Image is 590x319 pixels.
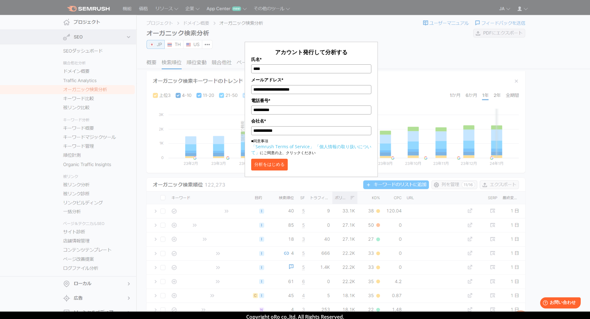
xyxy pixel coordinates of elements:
[251,138,371,156] p: ■同意事項 にご同意の上、クリックください
[251,144,371,155] a: 「個人情報の取り扱いについて」
[275,48,347,56] span: アカウント発行して分析する
[251,97,371,104] label: 電話番号*
[535,295,583,312] iframe: Help widget launcher
[251,159,288,170] button: 分析をはじめる
[251,144,314,149] a: 「Semrush Terms of Service」
[251,76,371,83] label: メールアドレス*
